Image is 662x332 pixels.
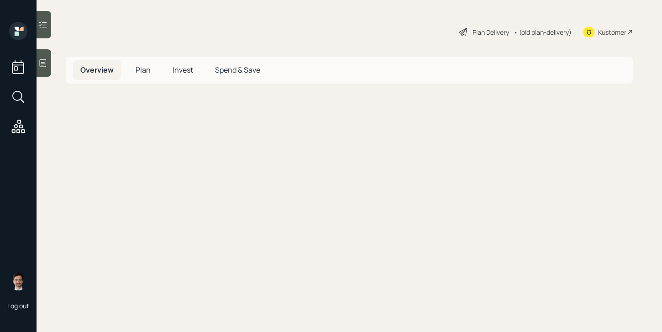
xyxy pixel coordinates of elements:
[9,272,27,290] img: jonah-coleman-headshot.png
[598,27,626,37] div: Kustomer
[514,27,572,37] div: • (old plan-delivery)
[80,65,114,75] span: Overview
[173,65,193,75] span: Invest
[7,301,29,310] div: Log out
[136,65,151,75] span: Plan
[215,65,260,75] span: Spend & Save
[473,27,509,37] div: Plan Delivery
